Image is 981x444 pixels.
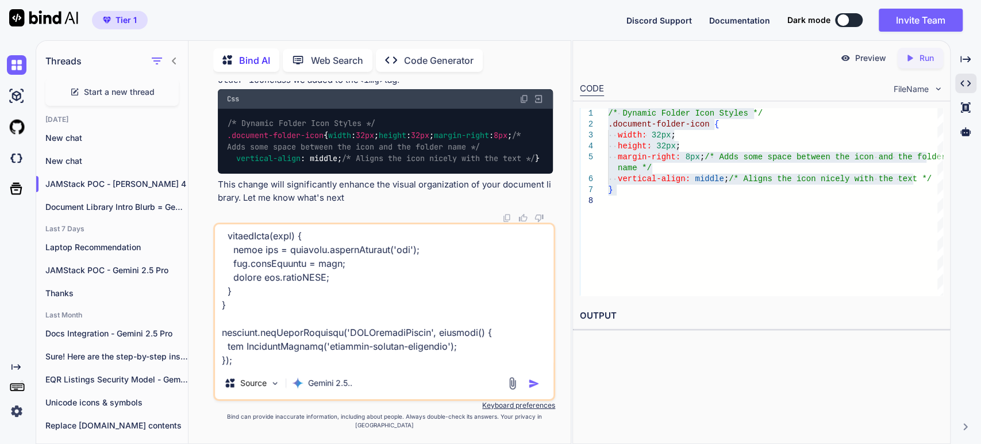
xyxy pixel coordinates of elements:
[709,14,770,26] button: Documentation
[534,213,544,223] img: dislike
[618,141,652,151] span: height:
[709,16,770,25] span: Documentation
[45,288,188,299] p: Thanks
[227,117,540,164] code: { : ; : ; : ; : middle; }
[356,130,374,140] span: 32px
[36,115,188,124] h2: [DATE]
[45,132,188,144] p: New chat
[434,130,489,140] span: margin-right
[215,224,553,367] textarea: Lorem ips. D sitamet con adipisc EL sed DOE, tem inc utlabor etdol ma ali enimadm; ven qui nostru...
[45,328,188,339] p: Docs Integration - Gemini 2.5 Pro
[685,152,699,162] span: 8px
[7,86,26,106] img: ai-studio
[308,377,352,389] p: Gemini 2.5..
[879,9,963,32] button: Invite Team
[7,55,26,75] img: chat
[675,141,680,151] span: ;
[236,154,301,164] span: vertical-align
[494,130,507,140] span: 8px
[920,52,934,64] p: Run
[7,117,26,137] img: githubLight
[651,131,671,140] span: 32px
[292,377,303,389] img: Gemini 2.5 Pro
[787,14,830,26] span: Dark mode
[239,53,270,67] p: Bind AI
[699,152,704,162] span: ;
[328,130,351,140] span: width
[92,11,148,29] button: premiumTier 1
[695,174,724,183] span: middle
[518,213,528,223] img: like
[840,53,851,63] img: preview
[45,374,188,385] p: EQR Listings Security Model - Gemini
[580,119,593,130] div: 2
[573,303,950,330] h2: OUTPUT
[45,54,82,68] h1: Threads
[404,53,474,67] p: Code Generator
[618,163,652,173] span: name */
[45,397,188,408] p: Unicode icons & symbols
[7,148,26,168] img: darkCloudIdeIcon
[724,174,728,183] span: ;
[502,213,511,223] img: copy
[228,118,375,129] span: /* Dynamic Folder Icon Styles */
[580,196,593,206] div: 8
[240,377,267,389] p: Source
[45,201,188,213] p: Document Library Intro Blurb = Gemini 2.5 Pro
[227,130,324,140] span: .document-folder-icon
[311,53,363,67] p: Web Search
[520,94,529,104] img: copy
[36,224,188,234] h2: Last 7 Days
[714,120,719,129] span: {
[580,108,593,119] div: 1
[656,141,676,151] span: 32px
[45,351,188,362] p: Sure! Here are the step-by-step instructions to...
[855,52,886,64] p: Preview
[528,378,540,389] img: icon
[580,141,593,152] div: 4
[705,152,946,162] span: /* Adds some space between the icon and the folder
[618,152,680,162] span: margin-right:
[533,94,544,104] img: Open in Browser
[894,83,929,95] span: FileName
[580,152,593,163] div: 5
[45,155,188,167] p: New chat
[218,178,553,204] p: This change will significantly enhance the visual organization of your document library. Let me k...
[933,84,943,94] img: chevron down
[227,94,239,104] span: Css
[7,401,26,421] img: settings
[626,16,692,25] span: Discord Support
[45,178,188,190] p: JAMStack POC - [PERSON_NAME] 4
[608,185,613,194] span: }
[580,130,593,141] div: 3
[671,131,675,140] span: ;
[45,265,188,276] p: JAMStack POC - Gemini 2.5 Pro
[9,9,78,26] img: Bind AI
[270,378,280,388] img: Pick Models
[84,86,155,98] span: Start a new thread
[618,174,690,183] span: vertical-align:
[626,14,692,26] button: Discord Support
[213,401,555,410] p: Keyboard preferences
[213,412,555,430] p: Bind can provide inaccurate information, including about people. Always double-check its answers....
[608,120,709,129] span: .document-folder-icon
[116,14,137,26] span: Tier 1
[45,420,188,431] p: Replace [DOMAIN_NAME] contents
[45,242,188,253] p: Laptop Recommendation
[379,130,406,140] span: height
[227,130,526,152] span: /* Adds some space between the icon and the folder name */
[618,131,647,140] span: width:
[103,17,111,24] img: premium
[580,82,604,96] div: CODE
[729,174,932,183] span: /* Aligns the icon nicely with the text */
[411,130,429,140] span: 32px
[506,377,519,390] img: attachment
[342,154,535,164] span: /* Aligns the icon nicely with the text */
[36,311,188,320] h2: Last Month
[608,109,763,118] span: /* Dynamic Folder Icon Styles */
[580,174,593,185] div: 6
[580,185,593,196] div: 7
